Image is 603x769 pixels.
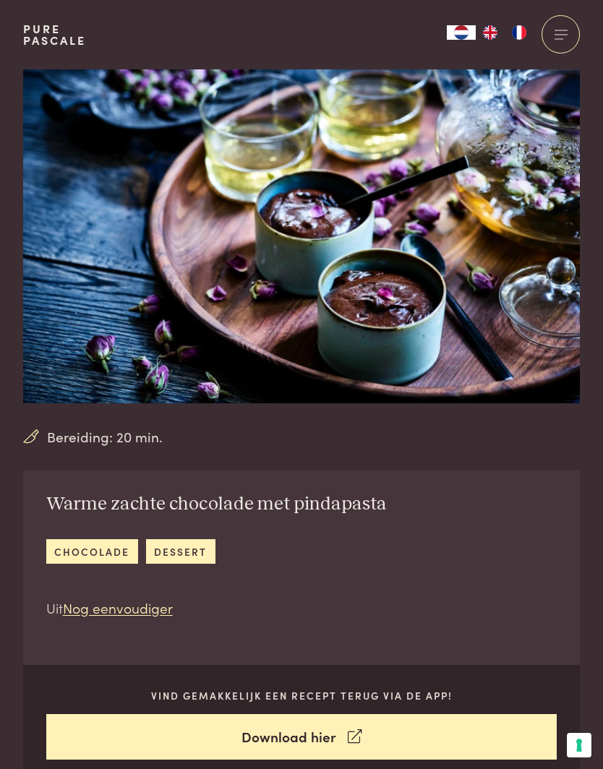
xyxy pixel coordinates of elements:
a: dessert [146,539,215,563]
aside: Language selected: Nederlands [447,25,534,40]
a: Nog eenvoudiger [63,598,173,617]
p: Vind gemakkelijk een recept terug via de app! [46,688,557,703]
ul: Language list [476,25,534,40]
button: Uw voorkeuren voor toestemming voor trackingtechnologieën [567,733,591,757]
span: Bereiding: 20 min. [47,426,163,447]
a: EN [476,25,505,40]
h2: Warme zachte chocolade met pindapasta [46,493,387,516]
a: chocolade [46,539,138,563]
a: Download hier [46,714,557,760]
a: NL [447,25,476,40]
div: Language [447,25,476,40]
p: Uit [46,598,387,619]
a: FR [505,25,534,40]
a: PurePascale [23,23,86,46]
img: Warme zachte chocolade met pindapasta [23,69,580,403]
